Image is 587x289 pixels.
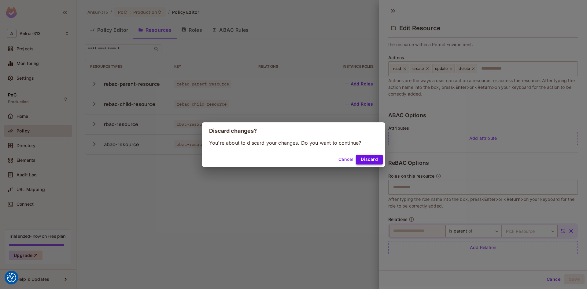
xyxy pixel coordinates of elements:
button: Discard [356,155,383,164]
p: You're about to discard your changes. Do you want to continue? [209,139,378,146]
h2: Discard changes? [202,122,385,139]
img: Revisit consent button [7,273,16,282]
button: Consent Preferences [7,273,16,282]
button: Cancel [336,155,356,164]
